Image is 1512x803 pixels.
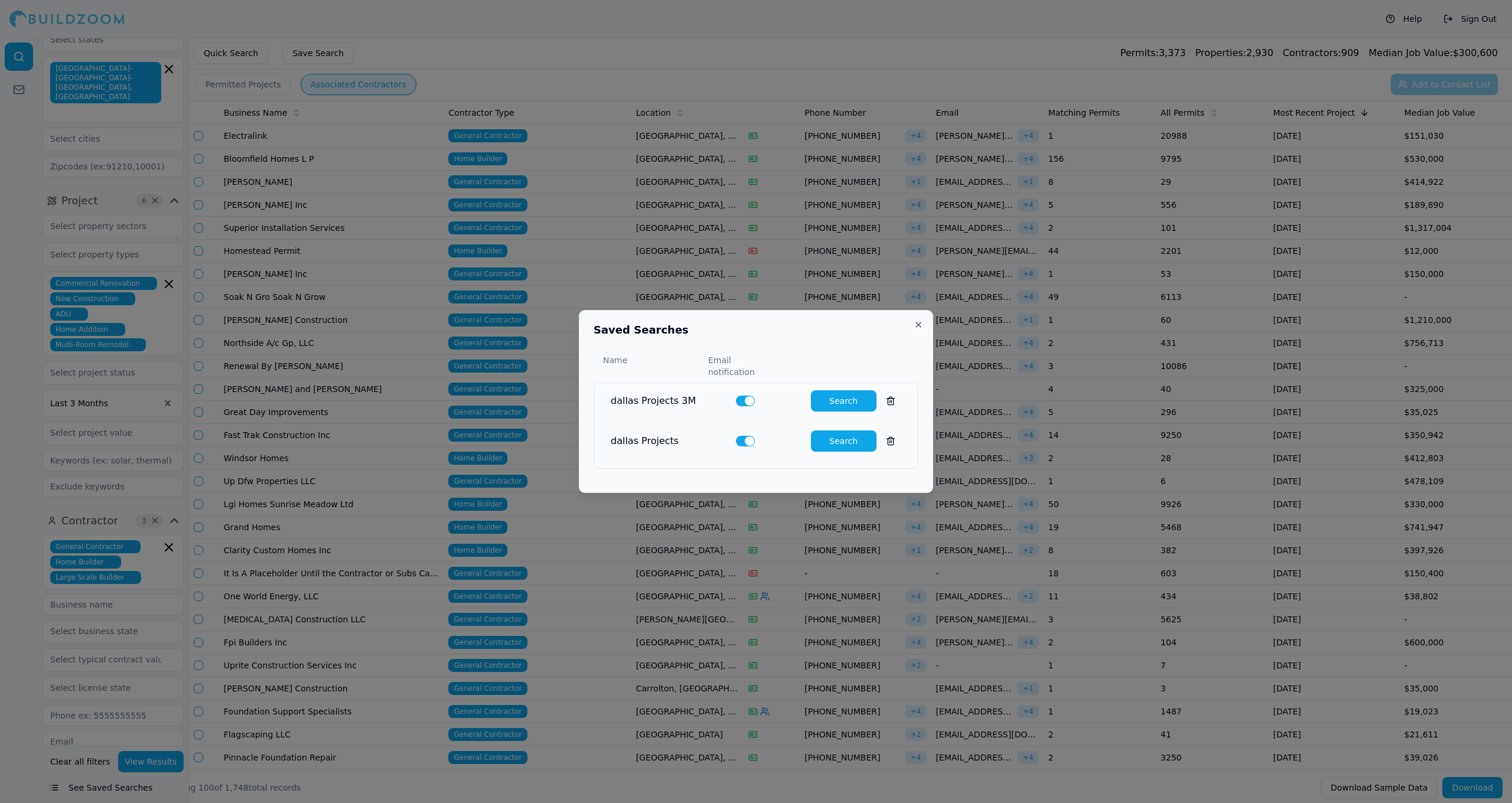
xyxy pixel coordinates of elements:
[594,325,918,335] h2: Saved Searches
[611,434,726,448] div: dallas Projects
[708,354,778,378] div: Email notification
[603,354,699,378] div: Name
[811,390,876,412] button: Search
[811,430,876,452] button: Search
[611,394,726,408] div: dallas Projects 3M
